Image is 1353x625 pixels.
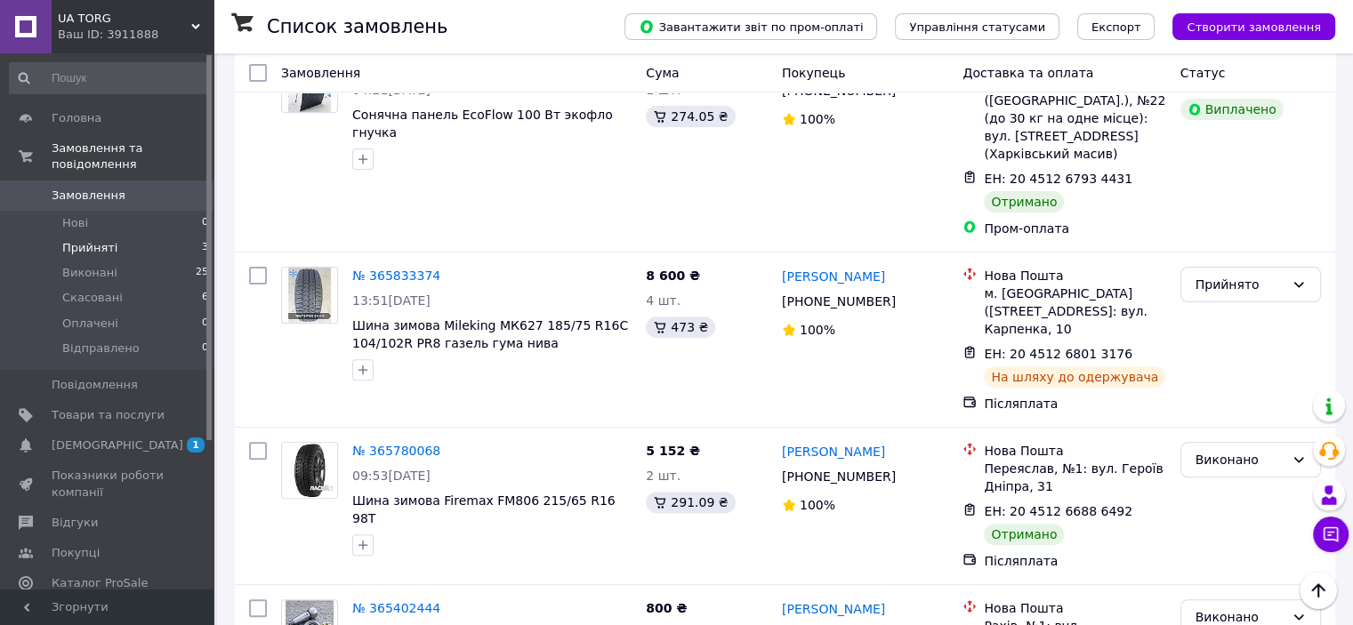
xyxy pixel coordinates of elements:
a: Створити замовлення [1155,19,1335,33]
div: Нова Пошта [984,599,1165,617]
div: Отримано [984,524,1064,545]
button: Наверх [1300,572,1337,609]
span: 100% [800,112,835,126]
span: Управління статусами [909,20,1045,34]
span: 800 ₴ [646,601,687,615]
div: Післяплата [984,395,1165,413]
span: Головна [52,110,101,126]
span: Відправлено [62,341,140,357]
span: Створити замовлення [1187,20,1321,34]
div: Виплачено [1180,99,1284,120]
span: 8 600 ₴ [646,268,700,283]
span: Замовлення [52,188,125,204]
div: 274.05 ₴ [646,106,735,127]
span: 5 152 ₴ [646,444,700,458]
span: Скасовані [62,290,123,306]
span: 6 [202,290,208,306]
span: 0 [202,215,208,231]
span: 100% [800,323,835,337]
div: Ваш ID: 3911888 [58,27,213,43]
span: Прийняті [62,240,117,256]
span: Cума [646,66,679,80]
span: Доставка та оплата [962,66,1093,80]
span: Замовлення [281,66,360,80]
span: 25 [196,265,208,281]
span: Експорт [1091,20,1141,34]
span: UA TORG [58,11,191,27]
span: Відгуки [52,515,98,531]
span: ЕН: 20 4512 6801 3176 [984,347,1132,361]
span: 1 [187,437,205,453]
span: 09:53[DATE] [352,469,431,483]
button: Створити замовлення [1172,13,1335,40]
div: Виконано [1196,450,1285,469]
div: Післяплата [984,552,1165,570]
span: ЕН: 20 4512 6688 6492 [984,504,1132,518]
span: Нові [62,215,88,231]
a: Фото товару [281,267,338,324]
div: Нова Пошта [984,442,1165,460]
span: [DEMOGRAPHIC_DATA] [52,437,183,453]
span: 4 шт. [646,293,681,308]
span: 100% [800,498,835,512]
img: Фото товару [282,443,337,498]
div: Переяслав, №1: вул. Героїв Дніпра, 31 [984,460,1165,495]
div: Прийнято [1196,275,1285,294]
div: Нова Пошта [984,267,1165,284]
a: № 365402444 [352,601,440,615]
a: № 365780068 [352,444,440,458]
span: Товари та послуги [52,407,165,423]
a: [PERSON_NAME] [782,443,885,461]
span: Виконані [62,265,117,281]
span: 3 [202,240,208,256]
span: 2 шт. [646,469,681,483]
div: Пром-оплата [984,220,1165,237]
span: 0 [202,316,208,332]
img: Фото товару [288,268,331,323]
button: Чат з покупцем [1313,517,1349,552]
a: [PERSON_NAME] [782,268,885,285]
div: м. [GEOGRAPHIC_DATA] ([STREET_ADDRESS]: вул. Карпенка, 10 [984,284,1165,338]
input: Пошук [9,62,210,94]
span: 0 [202,341,208,357]
span: Замовлення та повідомлення [52,140,213,172]
a: № 365833374 [352,268,440,283]
span: Оплачені [62,316,118,332]
div: Отримано [984,191,1064,212]
span: Повідомлення [52,377,138,393]
div: [PHONE_NUMBER] [778,464,899,489]
span: Завантажити звіт по пром-оплаті [639,19,863,35]
a: Фото товару [281,442,338,499]
span: 13:51[DATE] [352,293,431,308]
span: Статус [1180,66,1226,80]
span: Каталог ProSale [52,575,148,591]
a: Шина зимова Mileking МК627 185/75 R16C 104/102R PR8 газель гума нива [352,318,628,350]
a: Шина зимова Firemax FM806 215/65 R16 98T [352,493,616,525]
div: [PHONE_NUMBER] [778,289,899,314]
a: [PERSON_NAME] [782,600,885,618]
h1: Список замовлень [267,16,447,37]
span: Покупець [782,66,845,80]
button: Управління статусами [895,13,1059,40]
button: Завантажити звіт по пром-оплаті [624,13,877,40]
a: Сонячна панель EcoFlow 100 Вт экофло гнучка [352,108,613,140]
div: м. [GEOGRAPHIC_DATA] ([GEOGRAPHIC_DATA].), №22 (до 30 кг на одне місце): вул. [STREET_ADDRESS] (Х... [984,74,1165,163]
span: Покупці [52,545,100,561]
span: Показники роботи компанії [52,468,165,500]
button: Експорт [1077,13,1156,40]
div: 473 ₴ [646,317,715,338]
div: 291.09 ₴ [646,492,735,513]
div: На шляху до одержувача [984,366,1165,388]
span: ЕН: 20 4512 6793 4431 [984,172,1132,186]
